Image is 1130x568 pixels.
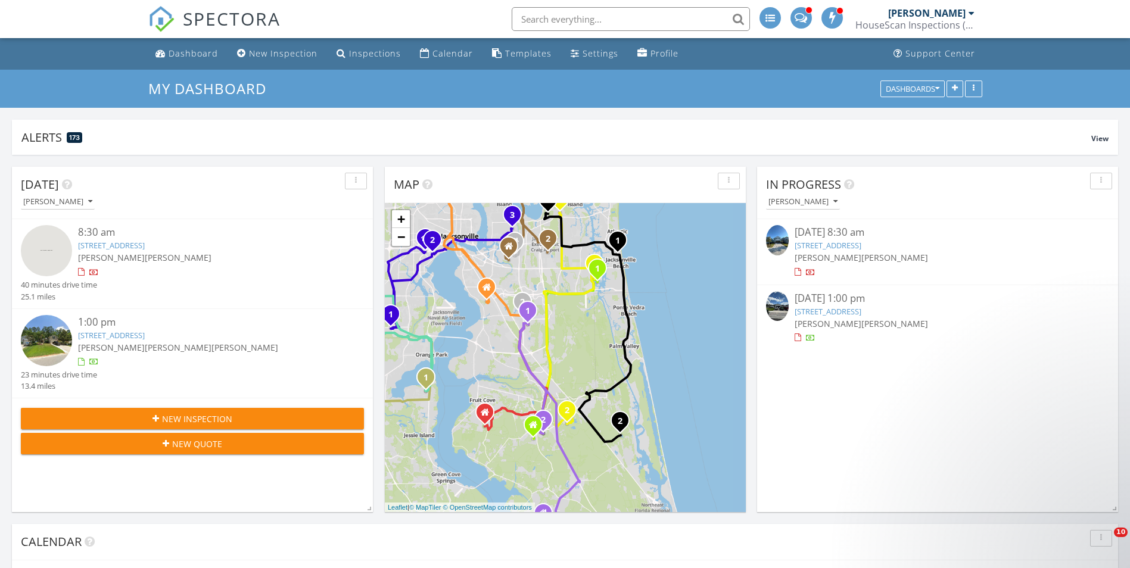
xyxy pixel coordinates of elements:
img: streetview [21,225,72,276]
span: In Progress [766,176,841,192]
div: 4119 Marianna Rd., Jacksonville FL 32217 [487,287,494,294]
a: © OpenStreetMap contributors [443,504,532,511]
a: [STREET_ADDRESS] [795,240,861,251]
span: [PERSON_NAME] [78,252,145,263]
a: © MapTiler [409,504,441,511]
i: 1 [615,237,620,245]
div: 7925 Honeysuckle Rose Ln, Jacksonville, FL 32244 [391,314,398,321]
div: 40 minutes drive time [21,279,97,291]
div: Dashboard [169,48,218,59]
span: [PERSON_NAME] [211,342,278,353]
img: streetview [21,315,72,366]
div: 311 Sutton Dr, Nocatee, FL 32081 [620,420,627,427]
span: [PERSON_NAME] [795,252,861,263]
a: 1:00 pm [STREET_ADDRESS] [PERSON_NAME][PERSON_NAME][PERSON_NAME] 23 minutes drive time 13.4 miles [21,315,364,392]
div: [PERSON_NAME] [768,198,838,206]
a: New Inspection [232,43,322,65]
input: Search everything... [512,7,750,31]
div: Inspections [349,48,401,59]
div: 23 minutes drive time [21,369,97,380]
div: Support Center [905,48,975,59]
span: View [1091,133,1109,143]
a: Inspections [332,43,406,65]
a: Settings [566,43,623,65]
div: 10200 Belle Rive Blvd 3804, Jacksonville, FL 32256 [528,310,535,317]
div: [DATE] 8:30 am [795,225,1081,240]
span: Calendar [21,533,82,550]
div: [PERSON_NAME] [23,198,92,206]
div: | [385,503,535,513]
div: 1012 Beckingham Dr, St. Augustine, FL 32092 [543,419,550,426]
span: [DATE] [21,176,59,192]
span: New Quote [172,438,222,450]
div: Calendar [432,48,473,59]
a: [STREET_ADDRESS] [795,306,861,317]
a: [STREET_ADDRESS] [78,240,145,251]
div: 8164 Messina Dr, Jacksonville, FL 32211 [512,214,519,221]
div: 1:00 pm [78,315,335,330]
i: 1 [525,307,530,316]
span: Map [394,176,419,192]
div: 2915 Sydney St, Jacksonville, FL 32205 [432,239,440,246]
button: [PERSON_NAME] [21,194,95,210]
i: 1 [595,265,600,273]
i: 2 [430,236,435,245]
i: 2 [618,417,622,426]
div: 1019 Acapulco Rd., Jacksonville FL 32216 [509,246,516,253]
a: [STREET_ADDRESS] [78,330,145,341]
button: New Quote [21,433,364,454]
a: Company Profile [633,43,683,65]
img: 9561482%2Freports%2Fd0fe1afd-2313-469d-a16f-ecd33287c343%2Fcover_photos%2FunHinbMg4jvpS56YwLQj%2F... [766,225,789,255]
img: The Best Home Inspection Software - Spectora [148,6,175,32]
a: Zoom in [392,210,410,228]
div: 540 Kit St., Jacksonville FL 32216 [515,241,522,248]
a: Zoom out [392,228,410,246]
button: Dashboards [880,80,945,97]
div: New Inspection [249,48,317,59]
span: [PERSON_NAME] [78,342,145,353]
span: New Inspection [162,413,232,425]
span: [PERSON_NAME] [145,342,211,353]
div: 3265 Cullendon Lane, Jacksonville FL 32225 [560,198,567,205]
div: 25.1 miles [21,291,97,302]
div: 1813 Royal Fern Ln, Orange Park, FL 32003 [426,377,433,384]
i: 2 [520,298,525,307]
div: [PERSON_NAME] [888,7,966,19]
div: 4267 Seabreeze Dr, Jacksonville, FL 32250 [597,268,605,275]
div: 690 Windermere Way, St. Augustine, FL 32095 [567,410,574,417]
i: 2 [546,235,550,244]
a: My Dashboard [148,79,276,98]
a: Support Center [889,43,980,65]
i: 2 [565,407,569,415]
span: SPECTORA [183,6,281,31]
div: Settings [583,48,618,59]
i: 2 [541,416,546,425]
div: Dashboards [886,85,939,93]
div: 2110 4th St, Neptune Beach, FL 32266 [618,240,625,247]
iframe: Intercom live chat [1089,528,1118,556]
button: New Inspection [21,408,364,429]
a: Templates [487,43,556,65]
div: HouseScan Inspections (HOME) [855,19,975,31]
a: Dashboard [151,43,223,65]
i: 1 [388,311,393,319]
span: [PERSON_NAME] [861,318,928,329]
button: [PERSON_NAME] [766,194,840,210]
span: [PERSON_NAME] [145,252,211,263]
i: 3 [510,211,515,220]
span: 10 [1114,528,1128,537]
i: 1 [424,374,428,382]
a: Leaflet [388,504,407,511]
img: 9562775%2Fcover_photos%2FnFncYYedwWKYsfbsXumI%2Fsmall.jpg [766,291,789,322]
span: [PERSON_NAME] [795,318,861,329]
a: [DATE] 8:30 am [STREET_ADDRESS] [PERSON_NAME][PERSON_NAME] [766,225,1109,278]
div: 2201 Pierce Arrow Dr, Jacksonville, FL 32246 [548,238,555,245]
div: Templates [505,48,552,59]
div: 13.4 miles [21,380,97,392]
div: 8:30 am [78,225,335,240]
a: Calendar [415,43,478,65]
div: 11206 Mikris Dr N, Jacksonville FL 32225 [548,199,555,207]
div: 324 John's Creek Pkwy, St. Augustine FL 32092 [533,425,540,432]
div: Alerts [21,129,1091,145]
a: [DATE] 1:00 pm [STREET_ADDRESS] [PERSON_NAME][PERSON_NAME] [766,291,1109,344]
